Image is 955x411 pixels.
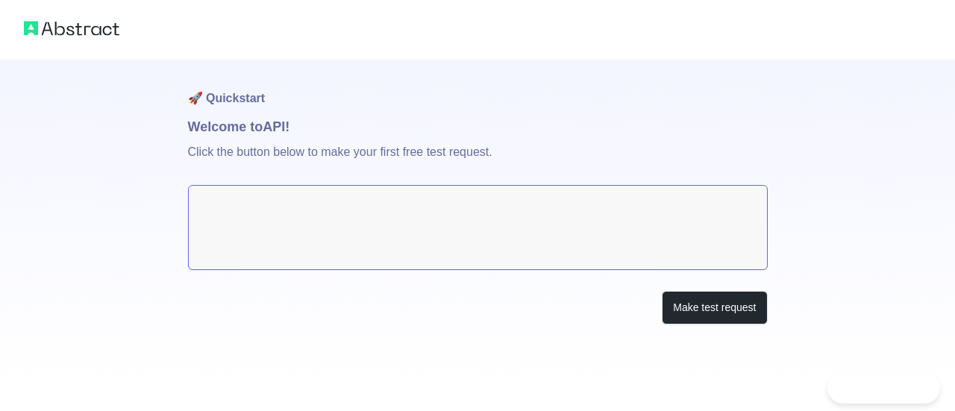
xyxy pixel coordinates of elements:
iframe: Toggle Customer Support [827,372,940,404]
h1: 🚀 Quickstart [188,60,768,116]
button: Make test request [662,291,767,324]
h1: Welcome to API! [188,116,768,137]
img: Abstract logo [24,18,119,39]
p: Click the button below to make your first free test request. [188,137,768,185]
